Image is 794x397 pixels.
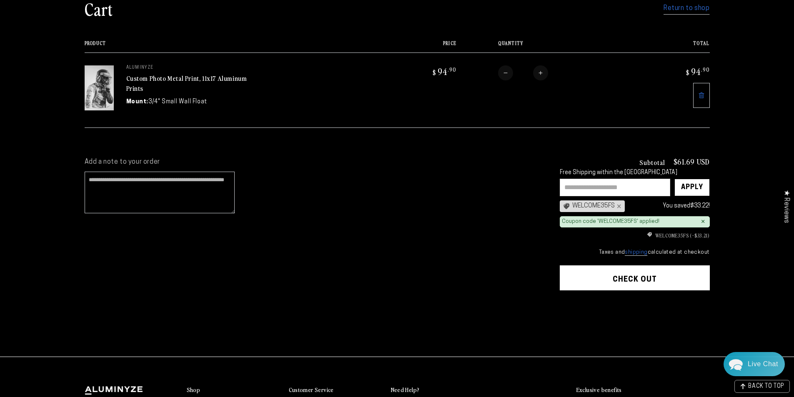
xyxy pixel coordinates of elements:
th: Total [636,40,709,52]
bdi: 94 [685,65,710,77]
h2: Customer Service [289,386,334,394]
dd: 3/4" Small Wall Float [148,97,207,106]
span: $33.22 [690,203,709,209]
li: WELCOME35FS (–$33.21) [560,232,710,239]
span: BACK TO TOP [748,384,784,390]
a: Return to shop [664,2,709,15]
h2: Shop [187,386,200,394]
img: Helga [78,12,100,34]
p: aluminyze [126,65,251,70]
sup: .90 [448,66,456,73]
input: Quantity for Custom Photo Metal Print, 11x17 Aluminum Prints [513,65,533,80]
div: Click to open Judge.me floating reviews tab [778,183,794,230]
div: You saved ! [629,201,710,211]
img: John [95,12,117,34]
div: Free Shipping within the [GEOGRAPHIC_DATA] [560,170,710,177]
span: $ [686,68,690,77]
sup: .90 [701,66,710,73]
div: Contact Us Directly [748,352,778,376]
a: Remove 11"x17" Rectangle White Matte Aluminyzed Photo [693,83,710,108]
div: Apply [681,179,703,196]
summary: Exclusive benefits [576,386,710,394]
iframe: PayPal-paypal [560,307,710,325]
ul: Discount [560,232,710,239]
img: 11"x17" Rectangle White Matte Aluminyzed Photo [85,65,114,110]
span: Re:amaze [89,237,113,244]
h3: Subtotal [639,159,665,165]
h2: Need Help? [391,386,420,394]
p: $61.69 USD [674,158,710,165]
a: Custom Photo Metal Print, 11x17 Aluminum Prints [126,73,247,93]
label: Add a note to your order [85,158,543,167]
div: Coupon code 'WELCOME35FS' applied! [562,218,659,225]
small: Taxes and calculated at checkout [560,248,710,257]
span: $ [433,68,436,77]
summary: Customer Service [289,386,383,394]
a: shipping [625,250,647,256]
h2: Exclusive benefits [576,386,622,394]
th: Quantity [456,40,636,52]
summary: Shop [187,386,281,394]
a: Send a Message [56,251,121,265]
img: Marie J [60,12,82,34]
div: We usually reply in a few hours. [12,39,165,46]
span: We run on [64,239,113,243]
summary: Need Help? [391,386,485,394]
button: Check out [560,265,710,290]
dt: Mount: [126,97,149,106]
div: × [701,218,705,225]
bdi: 94 [431,65,456,77]
div: × [615,203,621,210]
div: Chat widget toggle [724,352,785,376]
th: Product [85,40,383,52]
div: WELCOME35FS [560,200,625,212]
th: Price [383,40,456,52]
